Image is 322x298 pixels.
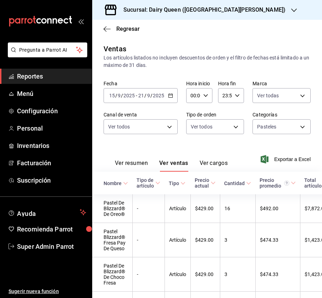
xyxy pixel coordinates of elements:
div: Nombre [104,180,122,186]
label: Tipo de orden [186,112,244,117]
div: Precio promedio [260,177,289,189]
label: Categorías [252,112,311,117]
span: Pregunta a Parrot AI [19,46,76,54]
span: Facturación [17,158,86,168]
span: / [115,93,117,98]
label: Hora fin [218,81,244,86]
span: Ver todos [108,123,130,130]
td: 3 [220,223,255,257]
span: Ayuda [17,208,77,217]
button: Pregunta a Parrot AI [8,42,87,57]
span: Suscripción [17,176,86,185]
td: $429.00 [190,257,220,292]
div: Ventas [104,44,126,54]
a: Pregunta a Parrot AI [5,51,87,59]
button: Ver ventas [159,160,188,172]
td: Artículo [165,194,190,223]
td: - [132,257,165,292]
svg: Precio promedio = Total artículos / cantidad [284,180,289,186]
span: Tipo de artículo [137,177,160,189]
td: $429.00 [190,194,220,223]
span: Personal [17,124,86,133]
td: - [132,223,165,257]
input: -- [117,93,121,98]
span: - [136,93,137,98]
input: -- [138,93,144,98]
button: Ver resumen [115,160,148,172]
div: Tipo [169,180,179,186]
span: Inventarios [17,141,86,150]
td: $429.00 [190,223,220,257]
span: Menú [17,89,86,98]
span: Ver todas [257,92,279,99]
div: Tipo de artículo [137,177,154,189]
span: / [150,93,152,98]
span: Regresar [116,25,140,32]
span: Pasteles [257,123,276,130]
button: Ver cargos [200,160,228,172]
input: ---- [152,93,165,98]
span: / [121,93,123,98]
button: open_drawer_menu [78,18,84,24]
input: -- [109,93,115,98]
span: Reportes [17,71,86,81]
td: $474.33 [255,257,300,292]
label: Marca [252,81,311,86]
span: Super Admin Parrot [17,242,86,251]
div: Precio actual [195,177,209,189]
span: Nombre [104,180,128,186]
td: Artículo [165,257,190,292]
span: Tipo [169,180,185,186]
td: Pastel De Blizzard® De Oreo® [92,194,132,223]
span: / [144,93,146,98]
h3: Sucursal: Dairy Queen ([GEOGRAPHIC_DATA][PERSON_NAME]) [118,6,285,14]
td: Pastel Blizzard® Fresa Pay De Queso [92,223,132,257]
span: Cantidad [224,180,251,186]
input: ---- [123,93,135,98]
span: Configuración [17,106,86,116]
span: Recomienda Parrot [17,224,86,234]
span: Precio promedio [260,177,296,189]
input: -- [147,93,150,98]
button: Regresar [104,25,140,32]
div: Los artículos listados no incluyen descuentos de orden y el filtro de fechas está limitado a un m... [104,54,311,69]
td: 3 [220,257,255,292]
label: Canal de venta [104,112,178,117]
button: Exportar a Excel [262,155,311,164]
td: $492.00 [255,194,300,223]
td: Artículo [165,223,190,257]
td: 16 [220,194,255,223]
span: Precio actual [195,177,216,189]
div: navigation tabs [115,160,228,172]
label: Fecha [104,81,178,86]
span: Ver todos [191,123,212,130]
td: $474.33 [255,223,300,257]
td: Pastel De Blizzard® De Choco Fresa [92,257,132,292]
td: - [132,194,165,223]
span: Sugerir nueva función [9,288,86,295]
div: Cantidad [224,180,245,186]
label: Hora inicio [186,81,212,86]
